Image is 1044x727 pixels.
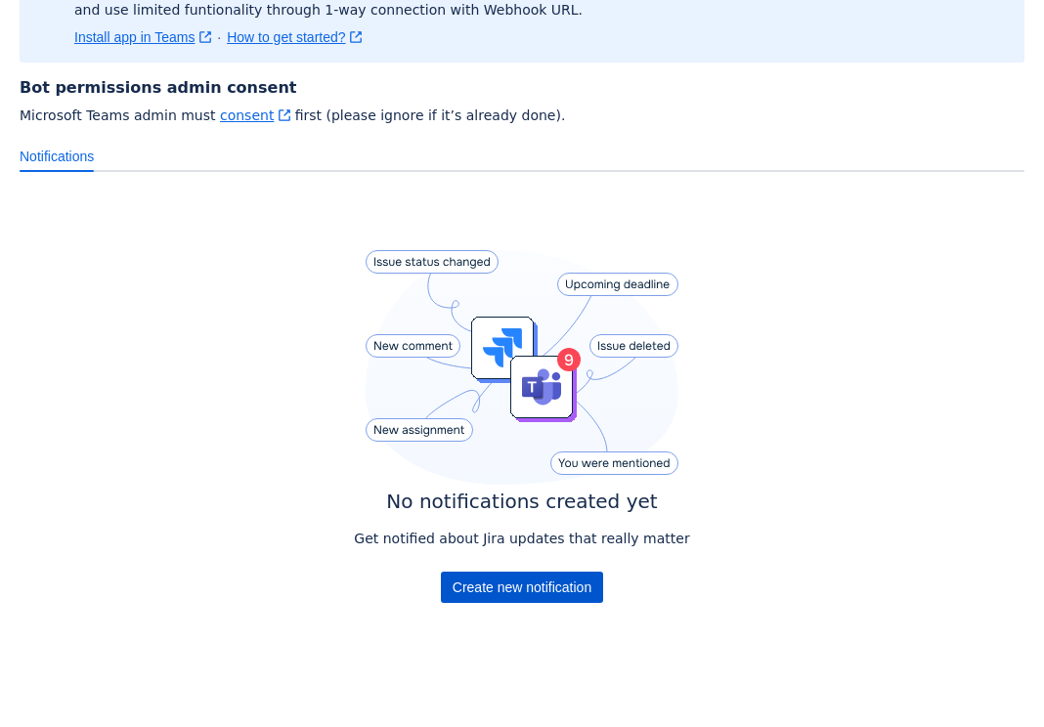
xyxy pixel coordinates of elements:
[20,78,1024,98] h4: Bot permissions admin consent
[354,490,689,513] h4: No notifications created yet
[20,106,1024,125] span: Microsoft Teams admin must first (please ignore if it’s already done).
[20,147,94,166] span: Notifications
[453,572,591,603] span: Create new notification
[354,529,689,548] p: Get notified about Jira updates that really matter
[74,27,211,47] a: Install app in Teams
[220,107,290,123] a: consent
[441,572,603,603] div: Button group
[441,572,603,603] button: Create new notification
[227,27,362,47] a: How to get started?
